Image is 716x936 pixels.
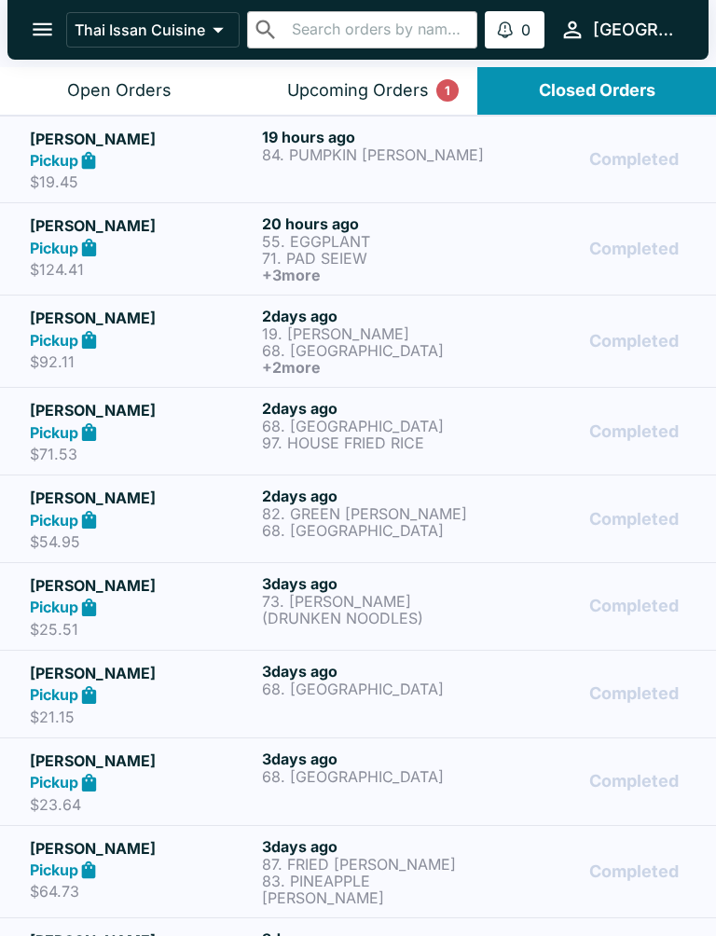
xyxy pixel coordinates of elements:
[262,593,487,626] p: 73. [PERSON_NAME] (DRUNKEN NOODLES)
[262,250,487,267] p: 71. PAD SEIEW
[30,239,78,257] strong: Pickup
[262,342,487,359] p: 68. [GEOGRAPHIC_DATA]
[539,80,655,102] div: Closed Orders
[30,574,255,597] h5: [PERSON_NAME]
[286,17,470,43] input: Search orders by name or phone number
[66,12,240,48] button: Thai Issan Cuisine
[30,532,255,551] p: $54.95
[30,128,255,150] h5: [PERSON_NAME]
[262,768,487,785] p: 68. [GEOGRAPHIC_DATA]
[262,399,337,418] span: 2 days ago
[30,708,255,726] p: $21.15
[30,511,78,530] strong: Pickup
[262,128,487,146] h6: 19 hours ago
[30,331,78,350] strong: Pickup
[75,21,205,39] p: Thai Issan Cuisine
[67,80,172,102] div: Open Orders
[30,750,255,772] h5: [PERSON_NAME]
[593,19,679,41] div: [GEOGRAPHIC_DATA]
[30,487,255,509] h5: [PERSON_NAME]
[30,214,255,237] h5: [PERSON_NAME]
[30,352,255,371] p: $92.11
[287,80,429,102] div: Upcoming Orders
[262,233,487,250] p: 55. EGGPLANT
[521,21,530,39] p: 0
[262,307,337,325] span: 2 days ago
[262,487,337,505] span: 2 days ago
[262,214,487,233] h6: 20 hours ago
[30,882,255,901] p: $64.73
[262,325,487,342] p: 19. [PERSON_NAME]
[262,434,487,451] p: 97. HOUSE FRIED RICE
[262,418,487,434] p: 68. [GEOGRAPHIC_DATA]
[30,260,255,279] p: $124.41
[30,662,255,684] h5: [PERSON_NAME]
[262,574,337,593] span: 3 days ago
[30,423,78,442] strong: Pickup
[30,445,255,463] p: $71.53
[262,873,487,906] p: 83. PINEAPPLE [PERSON_NAME]
[30,685,78,704] strong: Pickup
[262,750,337,768] span: 3 days ago
[262,359,487,376] h6: + 2 more
[30,837,255,860] h5: [PERSON_NAME]
[262,505,487,522] p: 82. GREEN [PERSON_NAME]
[262,856,487,873] p: 87. FRIED [PERSON_NAME]
[552,9,686,49] button: [GEOGRAPHIC_DATA]
[30,795,255,814] p: $23.64
[262,681,487,697] p: 68. [GEOGRAPHIC_DATA]
[445,81,450,100] p: 1
[262,662,337,681] span: 3 days ago
[30,773,78,791] strong: Pickup
[30,307,255,329] h5: [PERSON_NAME]
[30,620,255,639] p: $25.51
[30,598,78,616] strong: Pickup
[262,522,487,539] p: 68. [GEOGRAPHIC_DATA]
[30,172,255,191] p: $19.45
[262,267,487,283] h6: + 3 more
[19,6,66,53] button: open drawer
[262,837,337,856] span: 3 days ago
[30,151,78,170] strong: Pickup
[262,146,487,163] p: 84. PUMPKIN [PERSON_NAME]
[30,399,255,421] h5: [PERSON_NAME]
[30,860,78,879] strong: Pickup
